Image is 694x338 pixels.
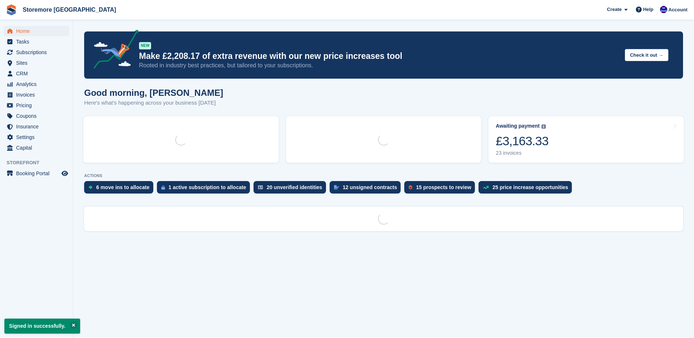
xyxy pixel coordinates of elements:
[625,49,668,61] button: Check it out →
[84,181,157,197] a: 6 move ins to allocate
[84,99,223,107] p: Here's what's happening across your business [DATE]
[4,58,69,68] a: menu
[4,121,69,132] a: menu
[492,184,568,190] div: 25 price increase opportunities
[84,173,683,178] p: ACTIONS
[6,4,17,15] img: stora-icon-8386f47178a22dfd0bd8f6a31ec36ba5ce8667c1dd55bd0f319d3a0aa187defe.svg
[334,185,339,189] img: contract_signature_icon-13c848040528278c33f63329250d36e43548de30e8caae1d1a13099fd9432cc5.svg
[16,90,60,100] span: Invoices
[16,79,60,89] span: Analytics
[483,186,489,189] img: price_increase_opportunities-93ffe204e8149a01c8c9dc8f82e8f89637d9d84a8eef4429ea346261dce0b2c0.svg
[139,51,619,61] p: Make £2,208.17 of extra revenue with our new price increases tool
[416,184,471,190] div: 15 prospects to review
[4,47,69,57] a: menu
[4,319,80,334] p: Signed in successfully.
[16,168,60,179] span: Booking Portal
[488,116,684,163] a: Awaiting payment £3,163.33 23 invoices
[607,6,622,13] span: Create
[4,37,69,47] a: menu
[254,181,330,197] a: 20 unverified identities
[4,79,69,89] a: menu
[4,100,69,110] a: menu
[409,185,412,189] img: prospect-51fa495bee0391a8d652442698ab0144808aea92771e9ea1ae160a38d050c398.svg
[96,184,150,190] div: 6 move ins to allocate
[643,6,653,13] span: Help
[16,68,60,79] span: CRM
[4,90,69,100] a: menu
[496,134,548,149] div: £3,163.33
[4,111,69,121] a: menu
[541,124,546,129] img: icon-info-grey-7440780725fd019a000dd9b08b2336e03edf1995a4989e88bcd33f0948082b44.svg
[4,168,69,179] a: menu
[139,42,151,49] div: NEW
[4,143,69,153] a: menu
[16,111,60,121] span: Coupons
[258,185,263,189] img: verify_identity-adf6edd0f0f0b5bbfe63781bf79b02c33cf7c696d77639b501bdc392416b5a36.svg
[84,88,223,98] h1: Good morning, [PERSON_NAME]
[16,100,60,110] span: Pricing
[16,58,60,68] span: Sites
[87,30,139,71] img: price-adjustments-announcement-icon-8257ccfd72463d97f412b2fc003d46551f7dbcb40ab6d574587a9cd5c0d94...
[20,4,119,16] a: Storemore [GEOGRAPHIC_DATA]
[16,26,60,36] span: Home
[161,185,165,190] img: active_subscription_to_allocate_icon-d502201f5373d7db506a760aba3b589e785aa758c864c3986d89f69b8ff3...
[267,184,322,190] div: 20 unverified identities
[157,181,254,197] a: 1 active subscription to allocate
[330,181,405,197] a: 12 unsigned contracts
[496,150,548,156] div: 23 invoices
[169,184,246,190] div: 1 active subscription to allocate
[7,159,73,166] span: Storefront
[660,6,667,13] img: Angela
[4,26,69,36] a: menu
[60,169,69,178] a: Preview store
[4,68,69,79] a: menu
[89,185,93,189] img: move_ins_to_allocate_icon-fdf77a2bb77ea45bf5b3d319d69a93e2d87916cf1d5bf7949dd705db3b84f3ca.svg
[16,143,60,153] span: Capital
[404,181,479,197] a: 15 prospects to review
[343,184,397,190] div: 12 unsigned contracts
[16,132,60,142] span: Settings
[139,61,619,70] p: Rooted in industry best practices, but tailored to your subscriptions.
[16,47,60,57] span: Subscriptions
[16,37,60,47] span: Tasks
[4,132,69,142] a: menu
[479,181,575,197] a: 25 price increase opportunities
[16,121,60,132] span: Insurance
[496,123,540,129] div: Awaiting payment
[668,6,687,14] span: Account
